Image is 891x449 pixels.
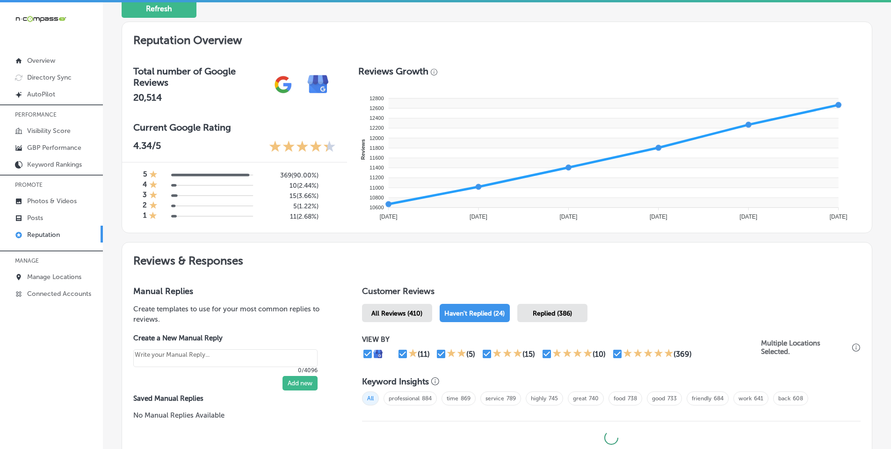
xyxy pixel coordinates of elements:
div: (369) [674,350,692,359]
span: All [362,391,379,405]
h3: Reviews Growth [358,66,428,77]
div: 1 Star [149,201,158,211]
div: (5) [466,350,475,359]
h3: Current Google Rating [133,122,336,133]
h5: 15 ( 3.66% ) [261,192,319,200]
tspan: 11600 [369,155,384,161]
label: Saved Manual Replies [133,394,332,403]
div: 1 Star [149,191,158,201]
span: Haven't Replied (24) [444,309,505,317]
tspan: 12800 [369,96,384,101]
h5: 10 ( 2.44% ) [261,182,319,190]
img: e7ababfa220611ac49bdb491a11684a6.png [301,67,336,102]
p: Visibility Score [27,127,71,135]
tspan: 11000 [369,185,384,191]
p: Keyword Rankings [27,161,82,169]
p: Create templates to use for your most common replies to reviews. [133,304,332,324]
img: gPZS+5FD6qPJAAAAABJRU5ErkJggg== [266,67,301,102]
img: 660ab0bf-5cc7-4cb8-ba1c-48b5ae0f18e60NCTV_CLogo_TV_Black_-500x88.png [15,15,66,23]
tspan: 11800 [369,145,384,151]
p: Connected Accounts [27,290,91,298]
p: 4.34 /5 [133,140,161,155]
a: 869 [461,395,471,402]
a: back [778,395,790,402]
label: Create a New Manual Reply [133,334,318,342]
h4: 2 [143,201,147,211]
p: Photos & Videos [27,197,77,205]
p: AutoPilot [27,90,55,98]
p: Multiple Locations Selected. [761,339,850,356]
a: time [447,395,458,402]
tspan: [DATE] [470,213,487,220]
h2: Reviews & Responses [122,243,872,275]
tspan: 10600 [369,205,384,210]
tspan: 12200 [369,125,384,131]
a: 884 [422,395,432,402]
a: 738 [628,395,637,402]
h3: Total number of Google Reviews [133,66,266,88]
a: work [739,395,752,402]
div: 1 Star [149,180,158,191]
a: friendly [692,395,711,402]
p: Manage Locations [27,273,81,281]
a: 745 [549,395,558,402]
a: 789 [507,395,516,402]
a: food [614,395,625,402]
h2: Reputation Overview [122,22,872,54]
div: 4 Stars [552,348,593,360]
a: 733 [667,395,677,402]
h3: Keyword Insights [362,376,429,387]
span: All Reviews (410) [371,309,422,317]
div: 5 Stars [623,348,674,360]
h5: 5 ( 1.22% ) [261,202,319,210]
div: 1 Star [408,348,418,360]
h5: 369 ( 90.00% ) [261,171,319,179]
a: great [573,395,587,402]
tspan: 10800 [369,195,384,200]
p: Posts [27,214,43,222]
a: professional [389,395,420,402]
a: 684 [714,395,724,402]
p: Reputation [27,231,60,239]
textarea: Create your Quick Reply [133,349,318,367]
tspan: [DATE] [380,213,398,220]
h4: 1 [143,211,146,221]
div: (11) [418,350,430,359]
div: 1 Star [149,211,157,221]
h4: 3 [143,191,147,201]
a: 740 [589,395,599,402]
a: 641 [754,395,763,402]
tspan: [DATE] [739,213,757,220]
h4: 5 [143,170,147,180]
text: Reviews [360,139,366,160]
a: 608 [793,395,803,402]
div: (15) [522,350,535,359]
p: Overview [27,57,55,65]
h4: 4 [143,180,147,191]
a: good [652,395,665,402]
tspan: [DATE] [830,213,848,220]
button: Add new [283,376,318,390]
tspan: 11200 [369,175,384,180]
h3: Manual Replies [133,286,332,296]
a: highly [531,395,546,402]
h5: 11 ( 2.68% ) [261,213,319,221]
tspan: 12400 [369,115,384,121]
div: (10) [593,350,606,359]
p: GBP Performance [27,144,81,152]
tspan: 12600 [369,105,384,111]
h1: Customer Reviews [362,286,861,300]
tspan: [DATE] [650,213,667,220]
p: 0/4096 [133,367,318,374]
tspan: [DATE] [559,213,577,220]
span: Replied (386) [533,309,572,317]
tspan: 11400 [369,165,384,170]
tspan: 12000 [369,135,384,141]
div: 4.34 Stars [269,140,336,155]
div: 3 Stars [493,348,522,360]
div: 1 Star [149,170,158,180]
div: 2 Stars [447,348,466,360]
h2: 20,514 [133,92,266,103]
p: VIEW BY [362,335,761,344]
p: Directory Sync [27,74,72,81]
